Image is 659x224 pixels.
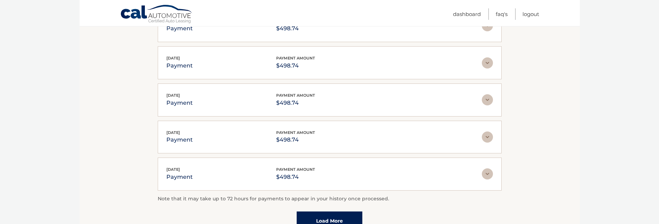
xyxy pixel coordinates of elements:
[166,167,180,172] span: [DATE]
[276,172,315,182] p: $498.74
[166,24,193,33] p: payment
[166,135,193,145] p: payment
[276,93,315,98] span: payment amount
[120,5,193,25] a: Cal Automotive
[276,56,315,61] span: payment amount
[166,61,193,71] p: payment
[522,8,539,20] a: Logout
[496,8,508,20] a: FAQ's
[482,131,493,143] img: accordion-rest.svg
[158,195,502,203] p: Note that it may take up to 72 hours for payments to appear in your history once processed.
[276,135,315,145] p: $498.74
[482,94,493,105] img: accordion-rest.svg
[276,24,315,33] p: $498.74
[166,130,180,135] span: [DATE]
[166,172,193,182] p: payment
[166,56,180,61] span: [DATE]
[276,167,315,172] span: payment amount
[276,98,315,108] p: $498.74
[276,61,315,71] p: $498.74
[453,8,481,20] a: Dashboard
[482,168,493,179] img: accordion-rest.svg
[482,57,493,69] img: accordion-rest.svg
[276,130,315,135] span: payment amount
[166,98,193,108] p: payment
[166,93,180,98] span: [DATE]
